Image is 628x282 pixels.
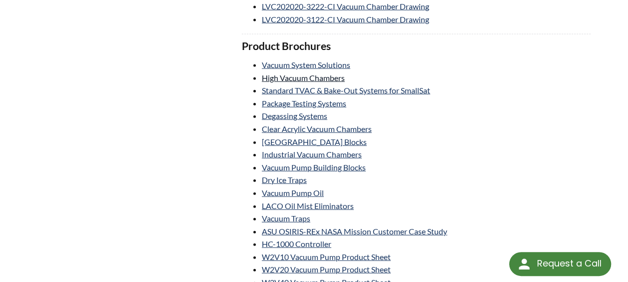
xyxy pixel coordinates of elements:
[262,188,324,197] a: Vacuum Pump Oil
[262,111,327,120] a: Degassing Systems
[262,226,447,236] a: ASU OSIRIS-REx NASA Mission Customer Case Study
[262,264,391,274] a: W2V20 Vacuum Pump Product Sheet
[516,256,532,272] img: round button
[262,213,310,223] a: Vacuum Traps
[262,1,429,11] a: LVC202020-3222-CI Vacuum Chamber Drawing
[262,252,391,261] a: W2V10 Vacuum Pump Product Sheet
[509,252,611,276] div: Request a Call
[262,85,430,95] a: Standard TVAC & Bake-Out Systems for SmallSat
[262,14,429,24] a: LVC202020-3122-CI Vacuum Chamber Drawing
[262,175,307,184] a: Dry Ice Traps
[262,162,366,172] a: Vacuum Pump Building Blocks
[262,73,345,82] a: High Vacuum Chambers
[262,149,362,159] a: Industrial Vacuum Chambers
[242,39,591,53] h3: Product Brochures
[262,239,331,248] a: HC-1000 Controller
[262,201,354,210] a: LACO Oil Mist Eliminators
[537,252,601,275] div: Request a Call
[262,137,367,146] a: [GEOGRAPHIC_DATA] Blocks
[262,124,372,133] a: Clear Acrylic Vacuum Chambers
[262,60,350,69] a: Vacuum System Solutions
[262,98,346,108] a: Package Testing Systems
